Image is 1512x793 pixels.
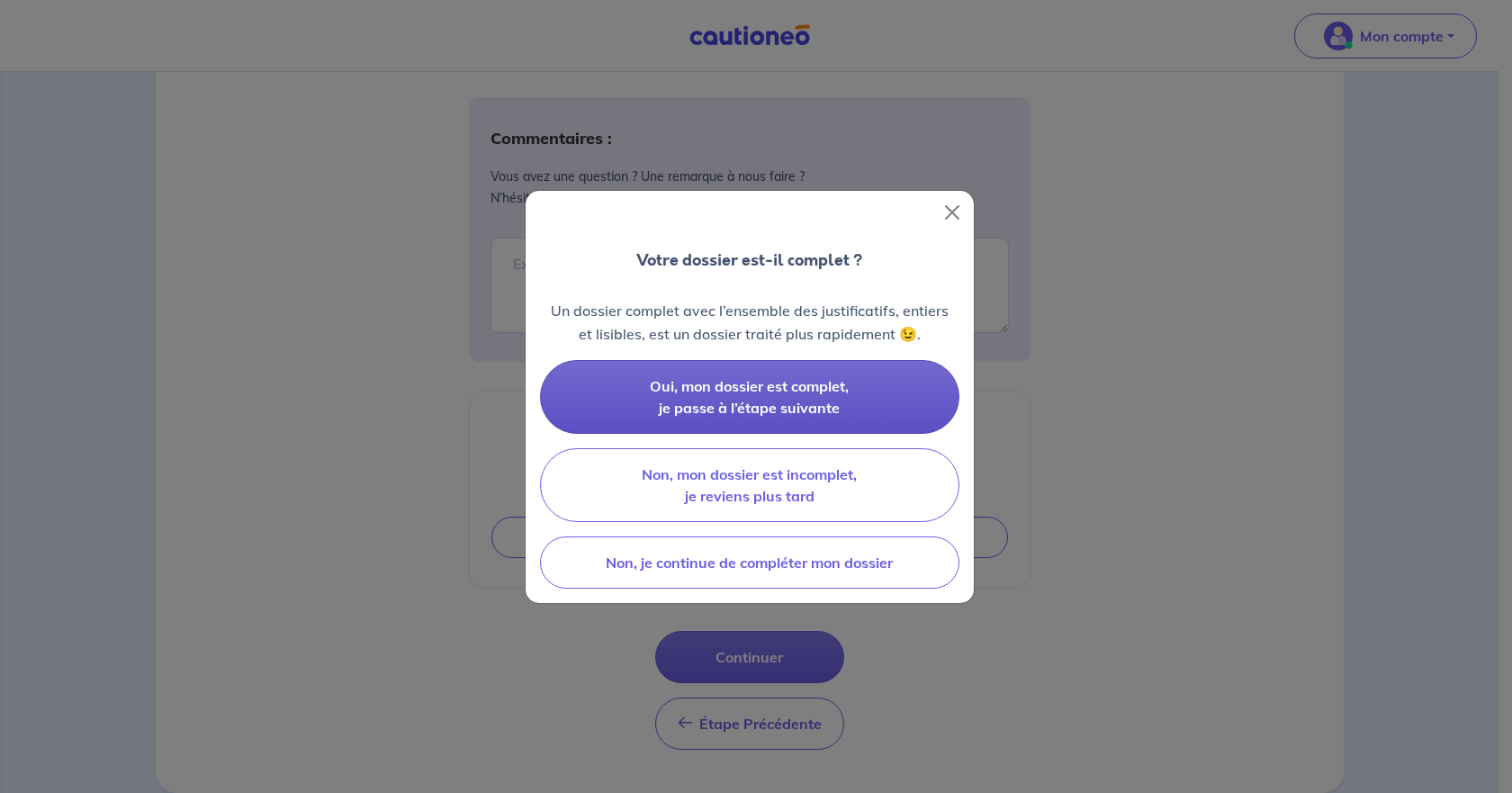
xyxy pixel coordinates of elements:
p: Votre dossier est-il complet ? [636,248,862,272]
span: Non, mon dossier est incomplet, je reviens plus tard [642,465,857,505]
button: Close [938,198,967,227]
button: Non, je continue de compléter mon dossier [540,536,959,589]
span: Non, je continue de compléter mon dossier [606,554,893,572]
p: Un dossier complet avec l’ensemble des justificatifs, entiers et lisibles, est un dossier traité ... [540,299,959,346]
button: Oui, mon dossier est complet, je passe à l’étape suivante [540,360,959,434]
span: Oui, mon dossier est complet, je passe à l’étape suivante [650,377,849,417]
button: Non, mon dossier est incomplet, je reviens plus tard [540,448,959,522]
